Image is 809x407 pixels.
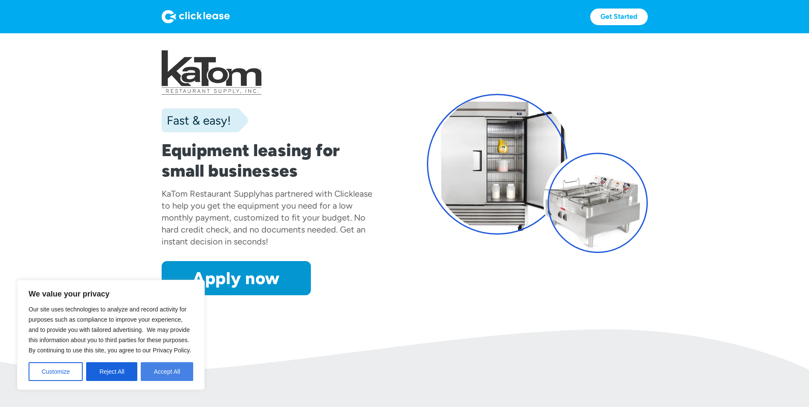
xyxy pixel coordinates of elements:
button: Customize [29,362,83,381]
div: KaTom Restaurant Supply [162,189,260,199]
p: We value your privacy [29,289,193,299]
h1: Equipment leasing for small businesses [162,140,383,181]
span: Our site uses technologies to analyze and record activity for purposes such as compliance to impr... [29,306,191,354]
a: Get Started [590,9,648,25]
div: has partnered with Clicklease to help you get the equipment you need for a low monthly payment, c... [162,189,372,247]
div: We value your privacy [17,280,205,390]
a: Apply now [162,261,311,295]
button: Accept All [141,362,193,381]
div: Fast & easy! [162,112,231,129]
img: Logo [162,10,230,23]
button: Reject All [86,362,137,381]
